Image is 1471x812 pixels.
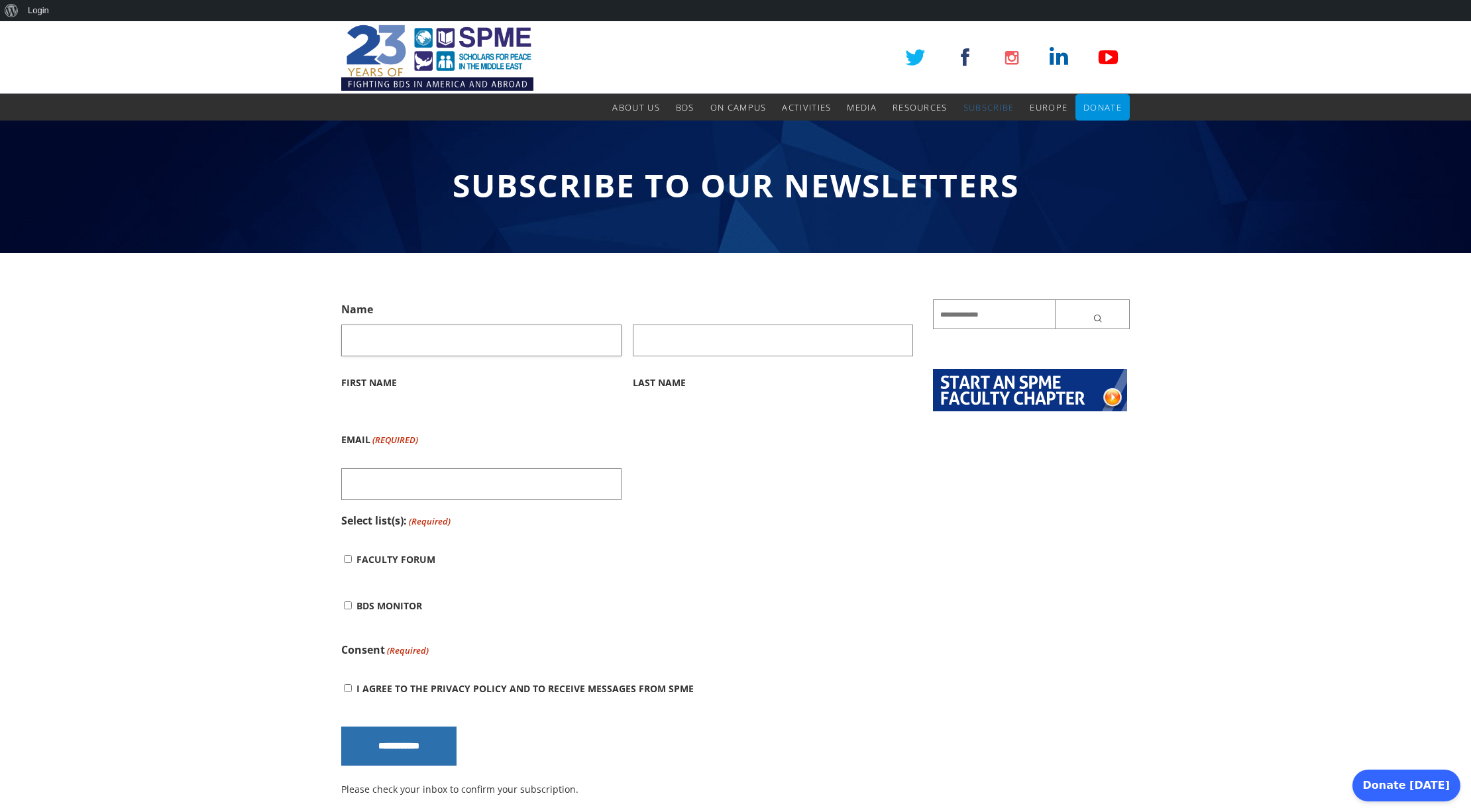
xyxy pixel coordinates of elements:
span: Media [847,101,877,113]
a: Media [847,94,877,121]
span: Activities [782,101,831,113]
label: BDS Monitor [356,583,422,629]
a: Subscribe [963,94,1014,121]
span: Resources [893,101,948,113]
span: About Us [612,101,659,113]
legend: Consent [341,640,429,660]
label: Faculty Forum [356,536,435,583]
label: Email [341,417,418,463]
a: About Us [612,94,659,121]
label: I agree to the privacy policy and to receive messages from SPME [356,682,694,695]
a: On Campus [710,94,767,121]
span: Europe [1030,101,1067,113]
img: SPME [341,21,533,94]
a: Europe [1030,94,1067,121]
label: First Name [341,356,622,406]
span: Subscribe to Our Newsletters [453,164,1019,207]
img: start-chapter2.png [933,369,1127,411]
span: BDS [676,101,694,113]
p: Please check your inbox to confirm your subscription. [341,782,913,797]
span: (Required) [372,417,419,463]
span: Subscribe [963,101,1014,113]
span: Donate [1083,101,1122,113]
a: Donate [1083,94,1122,121]
iframe: reCAPTCHA [633,417,834,468]
a: BDS [676,94,694,121]
span: (Required) [386,640,429,660]
span: (Required) [408,511,451,531]
span: On Campus [710,101,767,113]
a: Resources [893,94,948,121]
legend: Select list(s): [341,511,451,531]
label: Last Name [633,356,913,406]
a: Activities [782,94,831,121]
legend: Name [341,299,373,319]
